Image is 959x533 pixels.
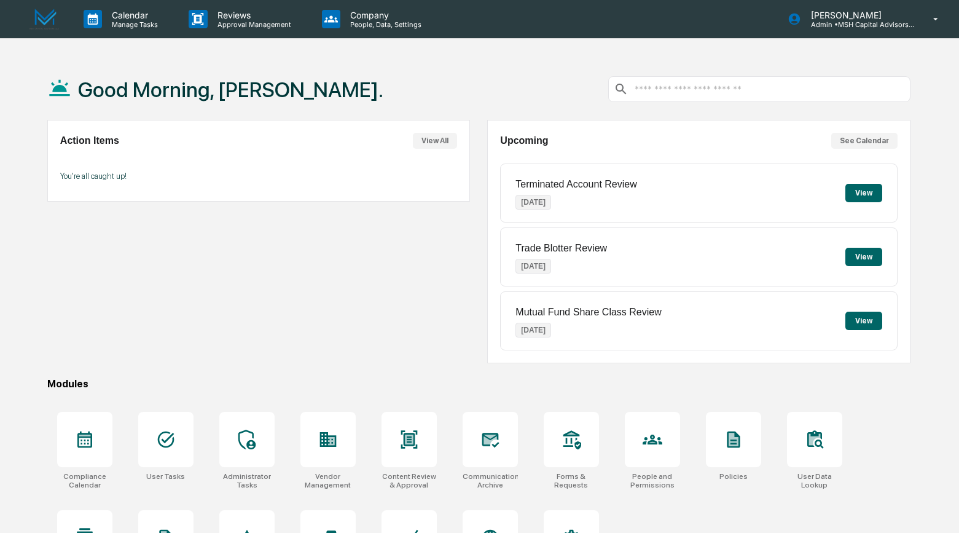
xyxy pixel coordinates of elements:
[787,472,842,489] div: User Data Lookup
[57,472,112,489] div: Compliance Calendar
[300,472,356,489] div: Vendor Management
[845,312,882,330] button: View
[340,20,428,29] p: People, Data, Settings
[831,133,898,149] button: See Calendar
[515,179,636,190] p: Terminated Account Review
[60,172,457,181] p: You're all caught up!
[625,472,680,489] div: People and Permissions
[845,248,882,266] button: View
[208,20,297,29] p: Approval Management
[340,10,428,20] p: Company
[78,77,383,102] h1: Good Morning, [PERSON_NAME].
[515,195,551,210] p: [DATE]
[382,472,437,489] div: Content Review & Approval
[845,184,882,202] button: View
[500,135,548,146] h2: Upcoming
[515,323,551,338] p: [DATE]
[219,472,275,489] div: Administrator Tasks
[515,259,551,274] p: [DATE]
[146,472,185,481] div: User Tasks
[801,10,915,20] p: [PERSON_NAME]
[515,243,607,254] p: Trade Blotter Review
[208,10,297,20] p: Reviews
[544,472,599,489] div: Forms & Requests
[413,133,457,149] button: View All
[102,20,164,29] p: Manage Tasks
[60,135,119,146] h2: Action Items
[463,472,518,489] div: Communications Archive
[47,378,910,390] div: Modules
[29,9,59,30] img: logo
[920,492,953,526] iframe: Open customer support
[801,20,915,29] p: Admin • MSH Capital Advisors LLC - RIA
[515,307,661,318] p: Mutual Fund Share Class Review
[719,472,748,481] div: Policies
[102,10,164,20] p: Calendar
